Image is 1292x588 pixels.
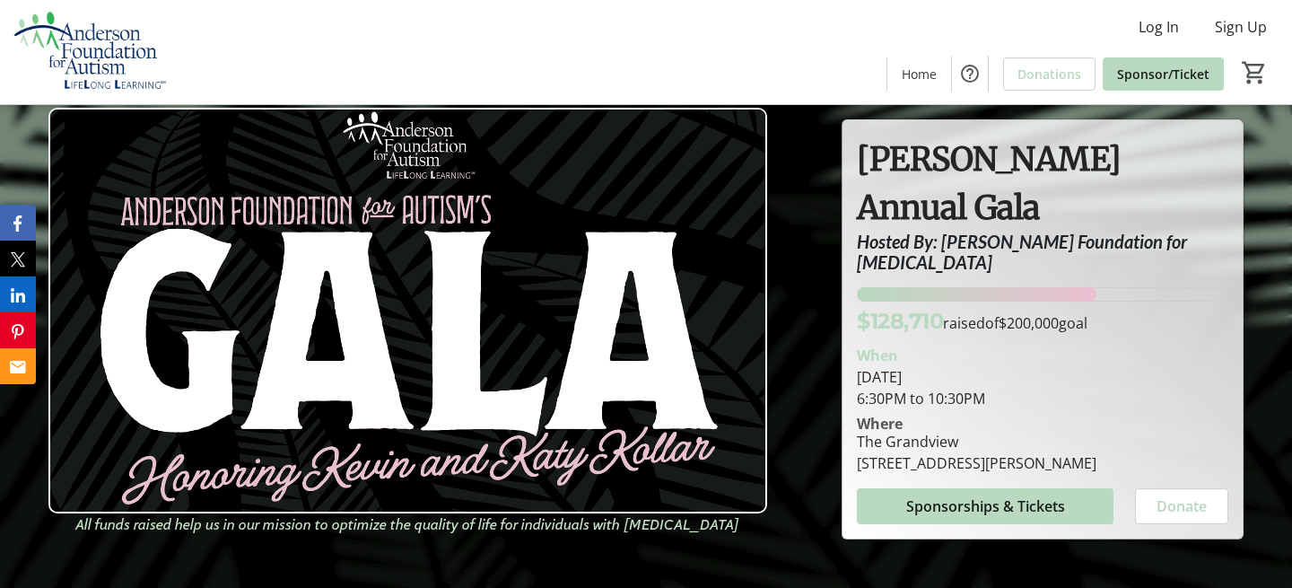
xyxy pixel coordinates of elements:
[1135,488,1228,524] button: Donate
[1017,65,1081,83] span: Donations
[887,57,951,91] a: Home
[1215,16,1267,38] span: Sign Up
[1003,57,1096,91] a: Donations
[1139,16,1179,38] span: Log In
[857,231,1191,273] em: Hosted By: [PERSON_NAME] Foundation for [MEDICAL_DATA]
[857,139,1122,228] span: [PERSON_NAME] Annual Gala
[857,287,1228,302] div: 64.35499999999999% of fundraising goal reached
[952,56,988,92] button: Help
[857,345,898,366] div: When
[857,308,943,334] span: $128,710
[857,305,1087,338] p: raised of goal
[902,65,937,83] span: Home
[857,366,1228,409] div: [DATE] 6:30PM to 10:30PM
[11,7,170,97] img: Anderson Foundation for Autism 's Logo
[1103,57,1224,91] a: Sponsor/Ticket
[857,431,1096,452] div: The Grandview
[857,488,1113,524] button: Sponsorships & Tickets
[857,452,1096,474] div: [STREET_ADDRESS][PERSON_NAME]
[1117,65,1209,83] span: Sponsor/Ticket
[1238,57,1270,89] button: Cart
[906,496,1065,517] span: Sponsorships & Tickets
[1157,496,1207,517] span: Donate
[999,313,1059,333] span: $200,000
[48,108,768,513] img: Campaign CTA Media Photo
[1200,13,1281,41] button: Sign Up
[1124,13,1193,41] button: Log In
[75,515,739,536] em: All funds raised help us in our mission to optimize the quality of life for individuals with [MED...
[857,417,903,431] div: Where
